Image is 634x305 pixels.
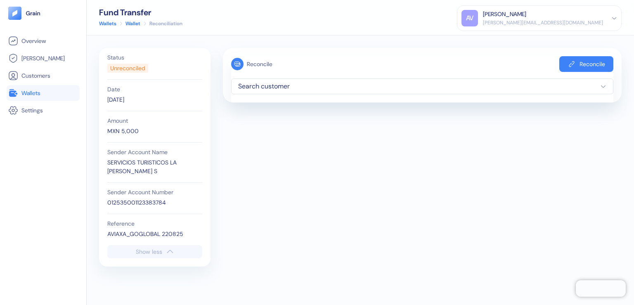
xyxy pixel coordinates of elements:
[8,71,78,81] a: Customers
[21,71,50,80] span: Customers
[107,86,202,92] div: Date
[8,53,78,63] a: [PERSON_NAME]
[483,19,603,26] div: [PERSON_NAME][EMAIL_ADDRESS][DOMAIN_NAME]
[21,89,40,97] span: Wallets
[8,7,21,20] img: logo-tablet-V2.svg
[461,10,478,26] div: AV
[231,79,613,94] button: Search customer
[107,118,202,124] div: Amount
[99,8,182,17] div: Fund Transfer
[21,106,43,114] span: Settings
[107,245,202,258] button: Show less
[107,55,202,60] div: Status
[107,127,202,136] div: MXN 5,000
[107,230,202,238] div: AVIAXA_GOGLOBAL 220825
[107,198,202,207] div: 012535001123383784
[110,64,145,73] div: Unreconciled
[238,81,606,91] span: Search customer
[8,36,78,46] a: Overview
[26,10,41,16] img: logo
[107,158,202,176] div: SERVICIOS TURISTICOS LA [PERSON_NAME] S
[8,105,78,115] a: Settings
[247,60,272,69] div: Reconcile
[21,54,65,62] span: [PERSON_NAME]
[580,61,605,67] div: Reconcile
[125,20,140,27] a: Wallet
[483,10,526,19] div: [PERSON_NAME]
[8,88,78,98] a: Wallets
[107,189,202,195] div: Sender Account Number
[99,20,116,27] a: Wallets
[107,221,202,226] div: Reference
[107,95,202,104] div: [DATE]
[576,280,626,297] iframe: Chatra live chat
[136,249,162,255] div: Show less
[21,37,46,45] span: Overview
[107,149,202,155] div: Sender Account Name
[559,56,613,72] button: Reconcile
